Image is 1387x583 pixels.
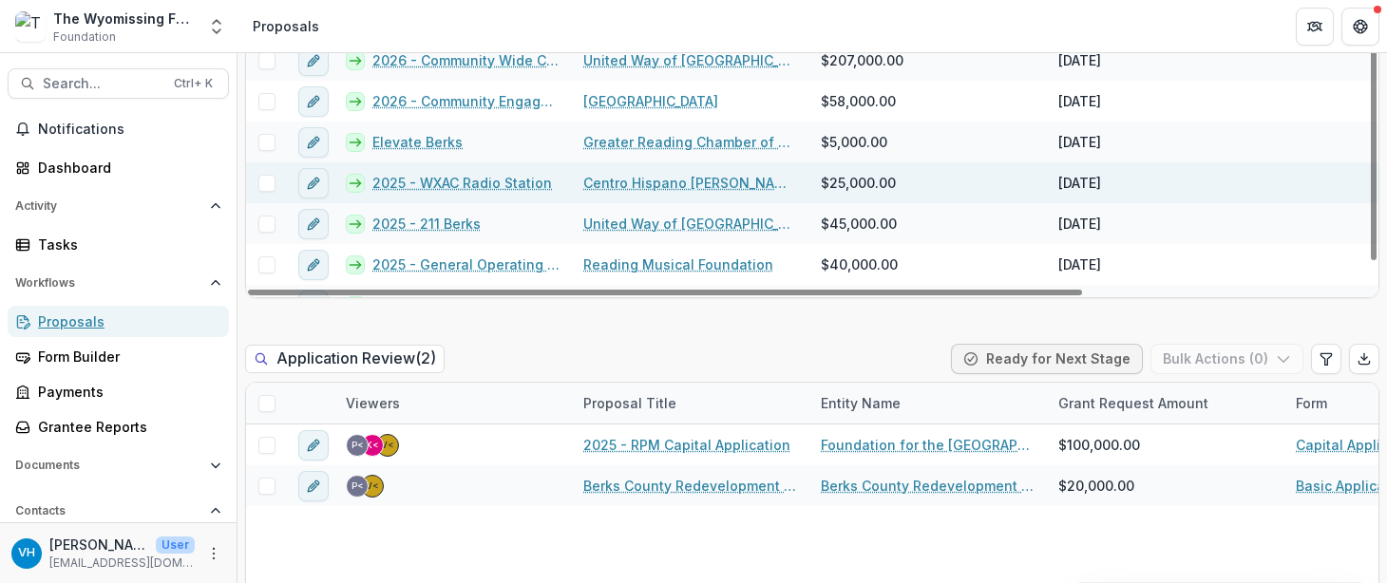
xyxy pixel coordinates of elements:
[156,536,195,554] p: User
[15,276,202,290] span: Workflows
[15,11,46,42] img: The Wyomissing Foundation
[18,547,35,559] div: Valeri Harteg
[49,535,148,555] p: [PERSON_NAME]
[821,91,896,111] span: $58,000.00
[38,347,214,367] div: Form Builder
[334,393,411,413] div: Viewers
[351,441,364,450] div: Pat Giles <pgiles@wyofound.org>
[366,481,379,491] div: Valeri Harteg <vharteg@wyofound.org>
[298,46,329,76] button: edit
[572,383,809,423] div: Proposal Title
[298,250,329,280] button: edit
[8,229,229,260] a: Tasks
[8,496,229,526] button: Open Contacts
[381,441,394,450] div: Valeri Harteg <vharteg@wyofound.org>
[170,73,217,94] div: Ctrl + K
[253,16,319,36] div: Proposals
[53,28,116,46] span: Foundation
[8,450,229,480] button: Open Documents
[1047,383,1284,423] div: Grant Request Amount
[1058,132,1101,152] div: [DATE]
[38,382,214,402] div: Payments
[1150,344,1303,374] button: Bulk Actions (0)
[583,214,798,234] a: United Way of [GEOGRAPHIC_DATA]
[8,268,229,298] button: Open Workflows
[583,173,798,193] a: Centro Hispano [PERSON_NAME] Inc
[8,411,229,442] a: Grantee Reports
[8,68,229,99] button: Search...
[372,132,463,152] a: Elevate Berks
[583,435,790,455] a: 2025 - RPM Capital Application
[821,435,1035,455] a: Foundation for the [GEOGRAPHIC_DATA]
[245,12,327,40] nav: breadcrumb
[1058,173,1101,193] div: [DATE]
[1058,91,1101,111] div: [DATE]
[298,471,329,501] button: edit
[366,441,379,450] div: Karen Rightmire <krightmire@wyofound.org>
[202,542,225,565] button: More
[821,214,897,234] span: $45,000.00
[38,122,221,138] span: Notifications
[1058,214,1101,234] div: [DATE]
[15,199,202,213] span: Activity
[372,91,560,111] a: 2026 - Community Engagement Coordinator
[1311,344,1341,374] button: Edit table settings
[15,504,202,517] span: Contacts
[53,9,196,28] div: The Wyomissing Foundation
[298,86,329,117] button: edit
[809,393,912,413] div: Entity Name
[334,383,572,423] div: Viewers
[38,311,214,331] div: Proposals
[1058,476,1134,496] span: $20,000.00
[1341,8,1379,46] button: Get Help
[38,158,214,178] div: Dashboard
[583,91,718,111] a: [GEOGRAPHIC_DATA]
[821,50,903,70] span: $207,000.00
[572,393,688,413] div: Proposal Title
[49,555,195,572] p: [EMAIL_ADDRESS][DOMAIN_NAME]
[1296,8,1334,46] button: Partners
[1047,393,1220,413] div: Grant Request Amount
[38,417,214,437] div: Grantee Reports
[8,341,229,372] a: Form Builder
[351,481,364,491] div: Pat Giles <pgiles@wyofound.org>
[821,476,1035,496] a: Berks County Redevelopment Authority
[809,383,1047,423] div: Entity Name
[372,50,560,70] a: 2026 - Community Wide Care
[15,459,202,472] span: Documents
[43,76,162,92] span: Search...
[821,254,898,274] span: $40,000.00
[372,254,560,274] a: 2025 - General Operating Application
[1058,435,1140,455] span: $100,000.00
[583,254,773,274] a: Reading Musical Foundation
[8,114,229,144] button: Notifications
[298,209,329,239] button: edit
[1058,50,1101,70] div: [DATE]
[1284,393,1339,413] div: Form
[8,306,229,337] a: Proposals
[821,132,887,152] span: $5,000.00
[821,173,896,193] span: $25,000.00
[8,152,229,183] a: Dashboard
[372,214,481,234] a: 2025 - 211 Berks
[8,376,229,407] a: Payments
[583,50,798,70] a: United Way of [GEOGRAPHIC_DATA]
[951,344,1143,374] button: Ready for Next Stage
[1058,254,1101,274] div: [DATE]
[8,191,229,221] button: Open Activity
[298,127,329,158] button: edit
[1349,344,1379,374] button: Export table data
[203,8,230,46] button: Open entity switcher
[298,168,329,198] button: edit
[372,173,552,193] a: 2025 - WXAC Radio Station
[245,345,445,372] h2: Application Review ( 2 )
[298,430,329,461] button: edit
[38,235,214,254] div: Tasks
[583,132,798,152] a: Greater Reading Chamber of Commerce and Industry
[583,476,798,496] a: Berks County Redevelopment Authority - [STREET_ADDRESS]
